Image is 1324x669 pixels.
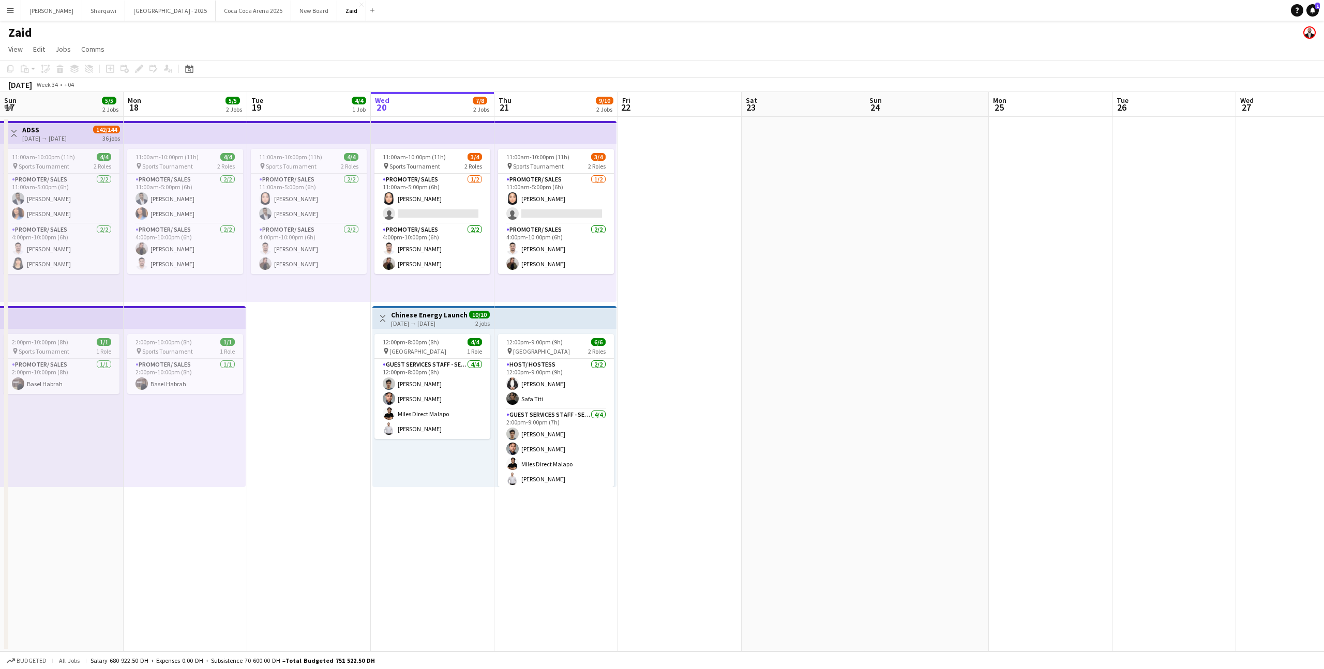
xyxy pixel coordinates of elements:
[8,80,32,90] div: [DATE]
[391,320,468,327] div: [DATE] → [DATE]
[391,310,468,320] h3: Chinese Energy Launch Event
[19,347,69,355] span: Sports Tournament
[746,96,757,105] span: Sat
[19,162,69,170] span: Sports Tournament
[389,347,446,355] span: [GEOGRAPHIC_DATA]
[389,162,440,170] span: Sports Tournament
[475,318,490,327] div: 2 jobs
[81,44,104,54] span: Comms
[4,149,119,274] app-job-card: 11:00am-10:00pm (11h)4/4 Sports Tournament2 RolesPromoter/ Sales2/211:00am-5:00pm (6h)[PERSON_NAM...
[1303,26,1316,39] app-user-avatar: Zaid Rahmoun
[55,44,71,54] span: Jobs
[94,162,111,170] span: 2 Roles
[259,153,322,161] span: 11:00am-10:00pm (11h)
[127,224,243,274] app-card-role: Promoter/ Sales2/24:00pm-10:00pm (6h)[PERSON_NAME][PERSON_NAME]
[596,105,613,113] div: 2 Jobs
[497,101,511,113] span: 21
[220,153,235,161] span: 4/4
[591,338,606,346] span: 6/6
[588,162,606,170] span: 2 Roles
[96,347,111,355] span: 1 Role
[375,96,389,105] span: Wed
[506,153,569,161] span: 11:00am-10:00pm (11h)
[127,359,243,394] app-card-role: Promoter/ Sales1/12:00pm-10:00pm (8h)Basel Habrah
[77,42,109,56] a: Comms
[57,657,82,664] span: All jobs
[498,149,614,274] div: 11:00am-10:00pm (11h)3/4 Sports Tournament2 RolesPromoter/ Sales1/211:00am-5:00pm (6h)[PERSON_NAM...
[217,162,235,170] span: 2 Roles
[383,338,439,346] span: 12:00pm-8:00pm (8h)
[251,174,367,224] app-card-role: Promoter/ Sales2/211:00am-5:00pm (6h)[PERSON_NAME][PERSON_NAME]
[21,1,82,21] button: [PERSON_NAME]
[93,126,120,133] span: 142/144
[352,105,366,113] div: 1 Job
[142,162,193,170] span: Sports Tournament
[352,97,366,104] span: 4/4
[498,409,614,489] app-card-role: Guest Services Staff - Senior4/42:00pm-9:00pm (7h)[PERSON_NAME][PERSON_NAME]Miles Direct Malapo[P...
[1306,4,1319,17] a: 1
[498,174,614,224] app-card-role: Promoter/ Sales1/211:00am-5:00pm (6h)[PERSON_NAME]
[498,334,614,487] app-job-card: 12:00pm-9:00pm (9h)6/6 [GEOGRAPHIC_DATA]2 RolesHost/ Hostess2/212:00pm-9:00pm (9h)[PERSON_NAME]Sa...
[4,174,119,224] app-card-role: Promoter/ Sales2/211:00am-5:00pm (6h)[PERSON_NAME][PERSON_NAME]
[374,224,490,274] app-card-role: Promoter/ Sales2/24:00pm-10:00pm (6h)[PERSON_NAME][PERSON_NAME]
[225,97,240,104] span: 5/5
[82,1,125,21] button: Sharqawi
[102,133,120,142] div: 36 jobs
[473,105,489,113] div: 2 Jobs
[591,153,606,161] span: 3/4
[588,347,606,355] span: 2 Roles
[1315,3,1320,9] span: 1
[1117,96,1129,105] span: Tue
[125,1,216,21] button: [GEOGRAPHIC_DATA] - 2025
[33,44,45,54] span: Edit
[3,101,17,113] span: 17
[473,97,487,104] span: 7/8
[126,101,141,113] span: 18
[34,81,60,88] span: Week 34
[1240,96,1254,105] span: Wed
[1239,101,1254,113] span: 27
[4,334,119,394] div: 2:00pm-10:00pm (8h)1/1 Sports Tournament1 RolePromoter/ Sales1/12:00pm-10:00pm (8h)Basel Habrah
[51,42,75,56] a: Jobs
[337,1,366,21] button: Zaid
[12,338,68,346] span: 2:00pm-10:00pm (8h)
[467,347,482,355] span: 1 Role
[498,359,614,409] app-card-role: Host/ Hostess2/212:00pm-9:00pm (9h)[PERSON_NAME]Safa Titi
[216,1,291,21] button: Coca Coca Arena 2025
[374,149,490,274] app-job-card: 11:00am-10:00pm (11h)3/4 Sports Tournament2 RolesPromoter/ Sales1/211:00am-5:00pm (6h)[PERSON_NAM...
[622,96,630,105] span: Fri
[142,347,193,355] span: Sports Tournament
[506,338,563,346] span: 12:00pm-9:00pm (9h)
[251,149,367,274] app-job-card: 11:00am-10:00pm (11h)4/4 Sports Tournament2 RolesPromoter/ Sales2/211:00am-5:00pm (6h)[PERSON_NAM...
[991,101,1006,113] span: 25
[8,44,23,54] span: View
[251,224,367,274] app-card-role: Promoter/ Sales2/24:00pm-10:00pm (6h)[PERSON_NAME][PERSON_NAME]
[250,101,263,113] span: 19
[251,96,263,105] span: Tue
[22,125,67,134] h3: ADSS
[220,347,235,355] span: 1 Role
[285,657,375,664] span: Total Budgeted 751 522.50 DH
[127,174,243,224] app-card-role: Promoter/ Sales2/211:00am-5:00pm (6h)[PERSON_NAME][PERSON_NAME]
[4,96,17,105] span: Sun
[596,97,613,104] span: 9/10
[513,162,564,170] span: Sports Tournament
[464,162,482,170] span: 2 Roles
[97,338,111,346] span: 1/1
[373,101,389,113] span: 20
[5,655,48,666] button: Budgeted
[128,96,141,105] span: Mon
[226,105,242,113] div: 2 Jobs
[266,162,317,170] span: Sports Tournament
[220,338,235,346] span: 1/1
[744,101,757,113] span: 23
[383,153,446,161] span: 11:00am-10:00pm (11h)
[498,224,614,274] app-card-role: Promoter/ Sales2/24:00pm-10:00pm (6h)[PERSON_NAME][PERSON_NAME]
[97,153,111,161] span: 4/4
[4,224,119,274] app-card-role: Promoter/ Sales2/24:00pm-10:00pm (6h)[PERSON_NAME][PERSON_NAME]
[64,81,74,88] div: +04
